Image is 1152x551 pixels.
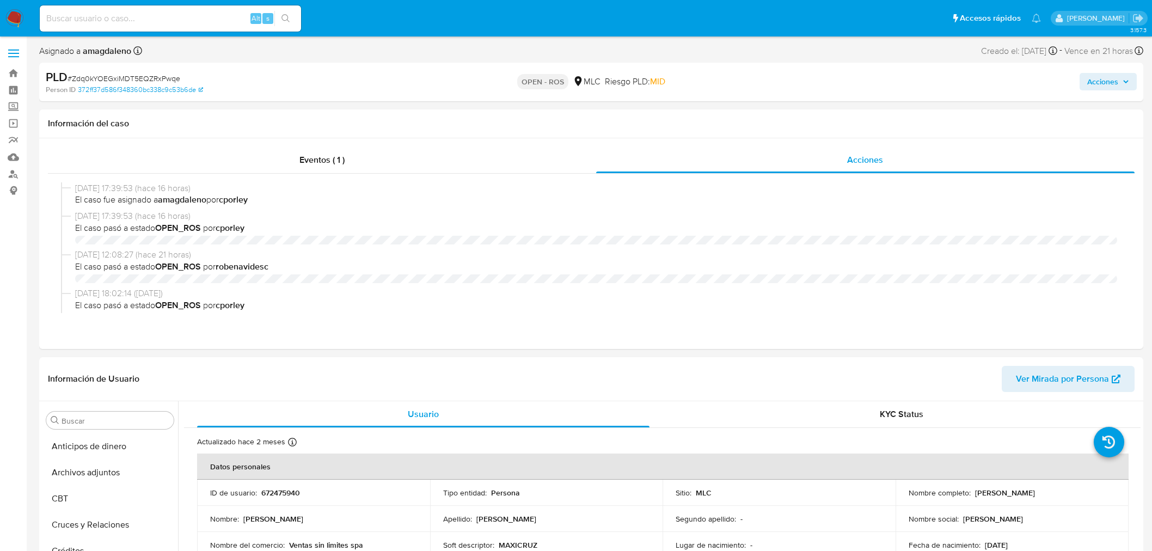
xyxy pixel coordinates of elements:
[476,514,536,524] p: [PERSON_NAME]
[605,76,665,88] span: Riesgo PLD:
[62,416,169,426] input: Buscar
[573,76,600,88] div: MLC
[847,154,883,166] span: Acciones
[252,13,260,23] span: Alt
[210,488,257,498] p: ID de usuario :
[197,454,1129,480] th: Datos personales
[909,540,981,550] p: Fecha de nacimiento :
[216,222,244,234] b: cporley
[216,260,268,273] b: robenavidesc
[158,193,206,206] b: amagdaleno
[75,299,1117,311] span: El caso pasó a estado por
[650,75,665,88] span: MID
[408,408,439,420] span: Usuario
[75,249,1117,261] span: [DATE] 12:08:27 (hace 21 horas)
[1080,73,1137,90] button: Acciones
[1016,366,1109,392] span: Ver Mirada por Persona
[42,460,178,486] button: Archivos adjuntos
[75,261,1117,273] span: El caso pasó a estado por
[1002,366,1135,392] button: Ver Mirada por Persona
[155,260,201,273] b: OPEN_ROS
[219,193,248,206] b: cporley
[42,486,178,512] button: CBT
[1032,14,1041,23] a: Notificaciones
[443,514,472,524] p: Apellido :
[676,514,736,524] p: Segundo apellido :
[42,433,178,460] button: Anticipos de dinero
[39,45,131,57] span: Asignado a
[75,222,1117,234] span: El caso pasó a estado por
[46,68,68,85] b: PLD
[960,13,1021,24] span: Accesos rápidos
[243,514,303,524] p: [PERSON_NAME]
[975,488,1035,498] p: [PERSON_NAME]
[289,540,363,550] p: Ventas sin limites spa
[909,514,959,524] p: Nombre social :
[75,182,1117,194] span: [DATE] 17:39:53 (hace 16 horas)
[75,287,1117,299] span: [DATE] 18:02:14 ([DATE])
[197,437,285,447] p: Actualizado hace 2 meses
[517,74,568,89] p: OPEN - ROS
[78,85,203,95] a: 372ff37d586f348360bc338c9c53b6de
[443,488,487,498] p: Tipo entidad :
[740,514,743,524] p: -
[46,85,76,95] b: Person ID
[676,540,746,550] p: Lugar de nacimiento :
[216,299,244,311] b: cporley
[51,416,59,425] button: Buscar
[981,44,1057,58] div: Creado el: [DATE]
[1059,44,1062,58] span: -
[81,45,131,57] b: amagdaleno
[299,154,345,166] span: Eventos ( 1 )
[1132,13,1144,24] a: Salir
[491,488,520,498] p: Persona
[75,194,1117,206] span: El caso fue asignado a por
[1087,73,1118,90] span: Acciones
[75,210,1117,222] span: [DATE] 17:39:53 (hace 16 horas)
[676,488,691,498] p: Sitio :
[1064,45,1133,57] span: Vence en 21 horas
[48,374,139,384] h1: Información de Usuario
[696,488,712,498] p: MLC
[880,408,923,420] span: KYC Status
[1067,13,1129,23] p: aline.magdaleno@mercadolibre.com
[40,11,301,26] input: Buscar usuario o caso...
[499,540,537,550] p: MAXICRUZ
[443,540,494,550] p: Soft descriptor :
[155,222,201,234] b: OPEN_ROS
[42,512,178,538] button: Cruces y Relaciones
[210,540,285,550] p: Nombre del comercio :
[274,11,297,26] button: search-icon
[68,73,180,84] span: # Zdq0kYOEGxiMDT5EQZRxPwqe
[963,514,1023,524] p: [PERSON_NAME]
[985,540,1008,550] p: [DATE]
[155,299,201,311] b: OPEN_ROS
[266,13,269,23] span: s
[48,118,1135,129] h1: Información del caso
[210,514,239,524] p: Nombre :
[261,488,300,498] p: 672475940
[750,540,752,550] p: -
[909,488,971,498] p: Nombre completo :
